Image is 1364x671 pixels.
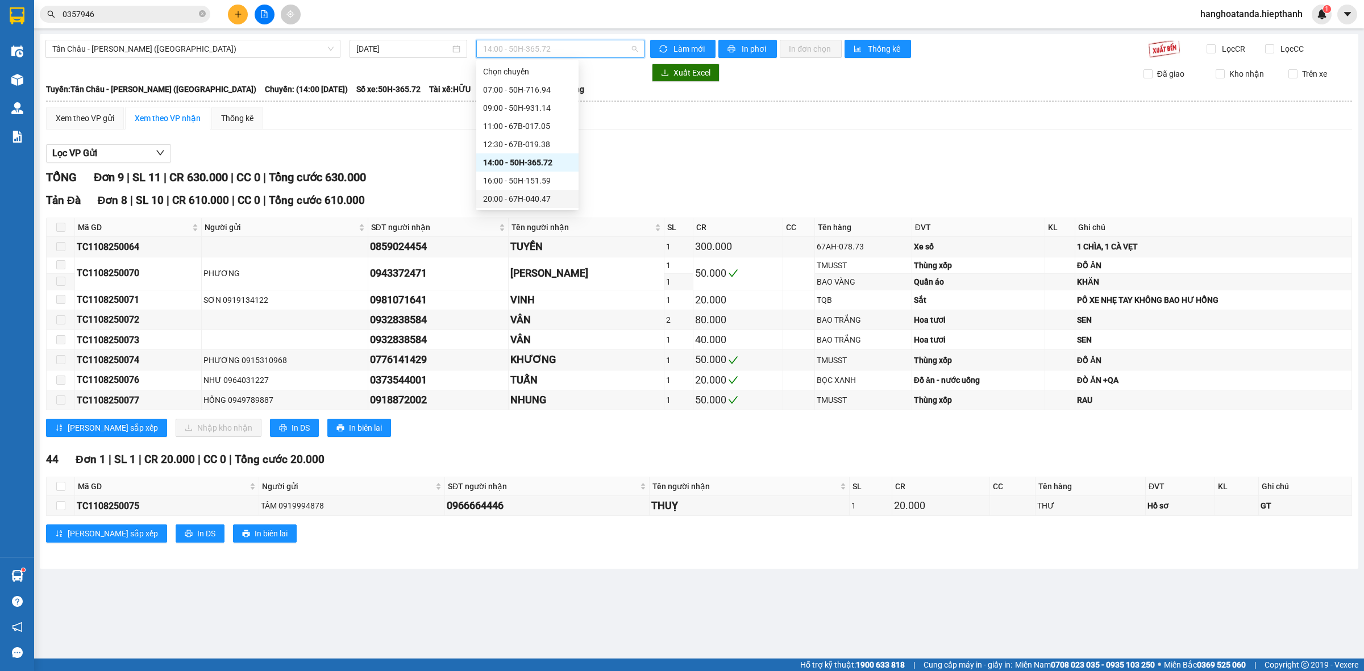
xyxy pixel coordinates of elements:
[483,102,572,114] div: 09:00 - 50H-931.14
[12,596,23,607] span: question-circle
[483,193,572,205] div: 20:00 - 67H-040.47
[136,194,164,207] span: SL 10
[164,170,167,184] span: |
[509,390,664,410] td: NHUNG
[666,240,691,253] div: 1
[327,419,391,437] button: printerIn biên lai
[77,240,199,254] div: TC1108250064
[894,498,988,514] div: 20.000
[77,499,257,513] div: TC1108250075
[139,453,142,466] span: |
[368,370,509,390] td: 0373544001
[695,372,781,388] div: 20.000
[1077,354,1350,366] div: ĐỒ ĂN
[368,310,509,330] td: 0932838584
[1146,477,1215,496] th: ĐVT
[1215,477,1259,496] th: KL
[1148,40,1180,58] img: 9k=
[203,394,366,406] div: HỒNG 0949789887
[1317,9,1327,19] img: icon-new-feature
[156,148,165,157] span: down
[510,392,662,408] div: NHUNG
[914,394,1043,406] div: Thùng xốp
[483,65,572,78] div: Chọn chuyến
[185,530,193,539] span: printer
[75,370,202,390] td: TC1108250076
[815,218,912,237] th: Tên hàng
[336,424,344,433] span: printer
[868,43,902,55] span: Thống kê
[52,40,334,57] span: Tân Châu - Hồ Chí Minh (Giường)
[78,221,190,234] span: Mã GD
[68,422,158,434] span: [PERSON_NAME] sắp xếp
[652,64,720,82] button: downloadXuất Excel
[144,453,195,466] span: CR 20.000
[356,43,450,55] input: 11/08/2025
[817,240,910,253] div: 67AH-078.73
[483,120,572,132] div: 11:00 - 67B-017.05
[1077,259,1350,272] div: ĐỒ ĂN
[1045,218,1075,237] th: KL
[1147,499,1213,512] div: Hồ sơ
[242,530,250,539] span: printer
[483,156,572,169] div: 14:00 - 50H-365.72
[56,112,114,124] div: Xem theo VP gửi
[666,334,691,346] div: 1
[1051,660,1155,669] strong: 0708 023 035 - 0935 103 250
[228,5,248,24] button: plus
[695,352,781,368] div: 50.000
[1077,240,1350,253] div: 1 CHÌA, 1 CÀ VẸT
[650,496,850,516] td: THUỴ
[371,221,497,234] span: SĐT người nhận
[1164,659,1246,671] span: Miền Bắc
[429,83,471,95] span: Tài xế: HỮU
[269,194,365,207] span: Tổng cước 610.000
[1077,294,1350,306] div: PÔ XE NHẸ TAY KHÔNG BAO HƯ HỔNG
[368,237,509,257] td: 0859024454
[509,370,664,390] td: TUẤN
[650,40,716,58] button: syncLàm mới
[130,194,133,207] span: |
[851,499,890,512] div: 1
[75,290,202,310] td: TC1108250071
[817,394,910,406] div: TMUSST
[483,174,572,187] div: 16:00 - 50H-151.59
[509,310,664,330] td: VÂN
[114,453,136,466] span: SL 1
[203,374,366,386] div: NHƯ 0964031227
[199,9,206,20] span: close-circle
[728,375,738,385] span: check
[510,352,662,368] div: KHƯƠNG
[235,453,325,466] span: Tổng cước 20.000
[673,43,706,55] span: Làm mới
[203,354,366,366] div: PHƯƠNG 0915310968
[176,524,224,543] button: printerIn DS
[11,570,23,582] img: warehouse-icon
[817,334,910,346] div: BAO TRẮNG
[232,194,235,207] span: |
[292,422,310,434] span: In DS
[281,5,301,24] button: aim
[370,239,507,255] div: 0859024454
[666,314,691,326] div: 2
[63,8,197,20] input: Tìm tên, số ĐT hoặc mã đơn
[817,259,910,272] div: TMUSST
[68,527,158,540] span: [PERSON_NAME] sắp xếp
[1036,477,1146,496] th: Tên hàng
[510,312,662,328] div: VÂN
[236,170,260,184] span: CC 0
[854,45,863,54] span: bar-chart
[447,498,647,514] div: 0966664446
[510,265,662,281] div: [PERSON_NAME]
[279,424,287,433] span: printer
[742,43,768,55] span: In phơi
[1197,660,1246,669] strong: 0369 525 060
[75,237,202,257] td: TC1108250064
[77,373,199,387] div: TC1108250076
[673,66,710,79] span: Xuất Excel
[132,170,161,184] span: SL 11
[77,393,199,407] div: TC1108250077
[22,568,25,572] sup: 1
[46,419,167,437] button: sort-ascending[PERSON_NAME] sắp xếp
[1259,477,1351,496] th: Ghi chú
